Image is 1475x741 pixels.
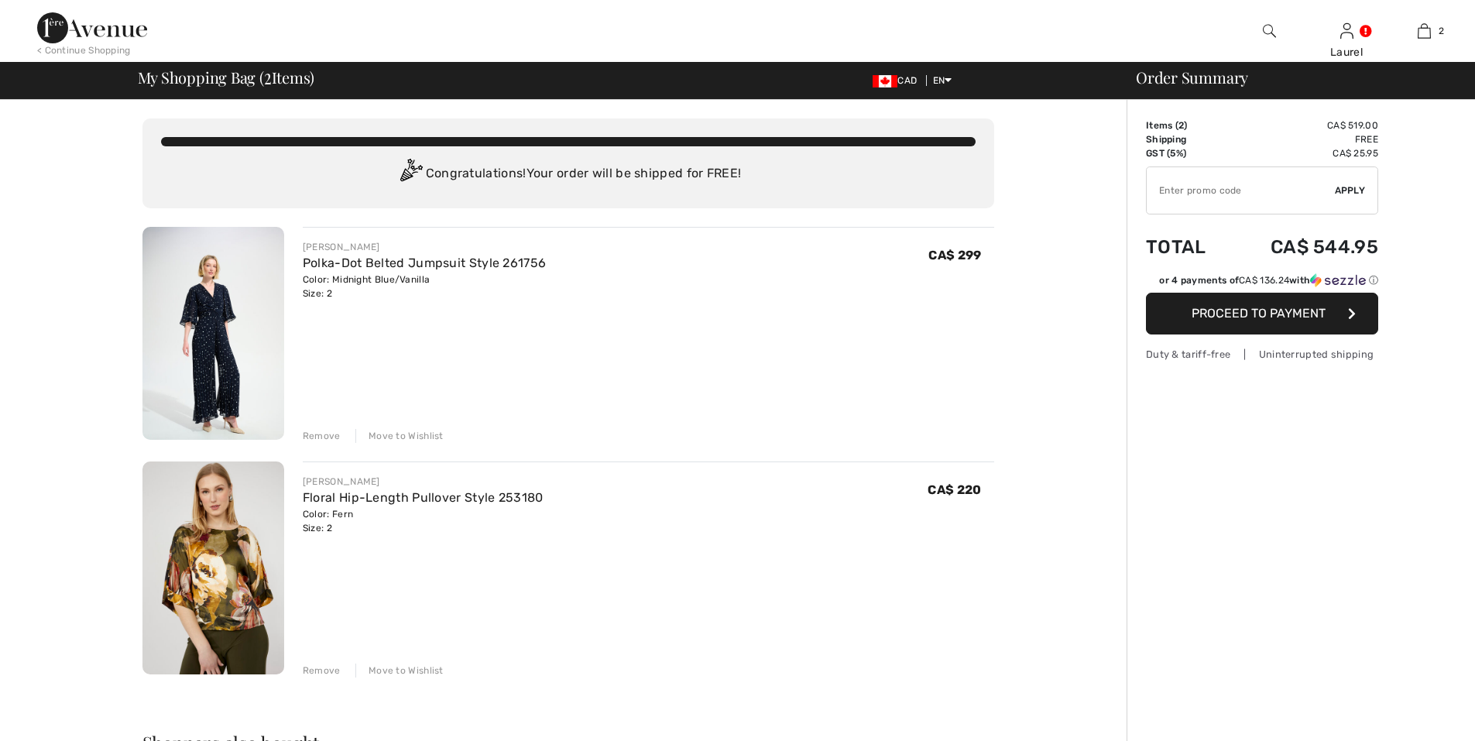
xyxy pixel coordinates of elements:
span: 2 [1178,120,1184,131]
span: CAD [873,75,923,86]
div: Order Summary [1117,70,1466,85]
td: Items ( ) [1146,118,1229,132]
img: Canadian Dollar [873,75,897,87]
a: Sign In [1340,23,1353,38]
div: < Continue Shopping [37,43,131,57]
td: Total [1146,221,1229,273]
img: 1ère Avenue [37,12,147,43]
td: CA$ 25.95 [1229,146,1378,160]
div: Move to Wishlist [355,664,444,678]
span: 2 [1439,24,1444,38]
div: Move to Wishlist [355,429,444,443]
div: Color: Fern Size: 2 [303,507,544,535]
div: Duty & tariff-free | Uninterrupted shipping [1146,347,1378,362]
img: My Bag [1418,22,1431,40]
span: My Shopping Bag ( Items) [138,70,315,85]
span: Apply [1335,184,1366,197]
div: Congratulations! Your order will be shipped for FREE! [161,159,976,190]
img: My Info [1340,22,1353,40]
div: [PERSON_NAME] [303,240,546,254]
button: Proceed to Payment [1146,293,1378,334]
td: CA$ 544.95 [1229,221,1378,273]
span: CA$ 136.24 [1239,275,1289,286]
img: Polka-Dot Belted Jumpsuit Style 261756 [142,227,284,440]
div: [PERSON_NAME] [303,475,544,489]
div: Laurel [1309,44,1384,60]
td: CA$ 519.00 [1229,118,1378,132]
td: Free [1229,132,1378,146]
div: Remove [303,664,341,678]
span: Proceed to Payment [1192,306,1326,321]
span: EN [933,75,952,86]
a: Floral Hip-Length Pullover Style 253180 [303,490,544,505]
img: Congratulation2.svg [395,159,426,190]
div: or 4 payments of with [1159,273,1378,287]
span: 2 [264,66,272,86]
div: Color: Midnight Blue/Vanilla Size: 2 [303,273,546,300]
div: Remove [303,429,341,443]
div: or 4 payments ofCA$ 136.24withSezzle Click to learn more about Sezzle [1146,273,1378,293]
td: Shipping [1146,132,1229,146]
img: search the website [1263,22,1276,40]
span: CA$ 220 [928,482,981,497]
a: 2 [1386,22,1462,40]
img: Floral Hip-Length Pullover Style 253180 [142,461,284,674]
input: Promo code [1147,167,1335,214]
a: Polka-Dot Belted Jumpsuit Style 261756 [303,256,546,270]
img: Sezzle [1310,273,1366,287]
td: GST (5%) [1146,146,1229,160]
span: CA$ 299 [928,248,981,262]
